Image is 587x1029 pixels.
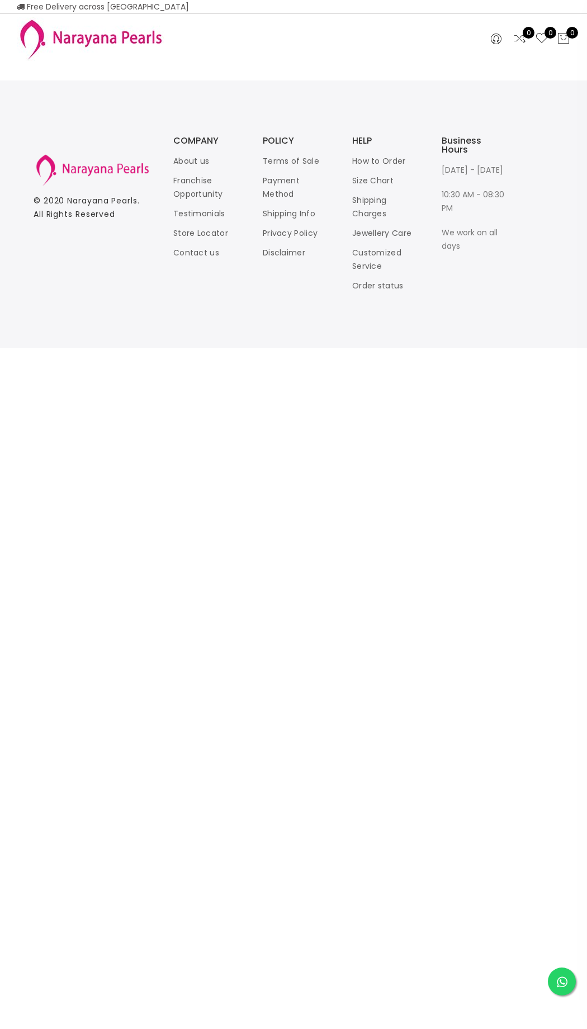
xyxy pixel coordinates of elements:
[173,227,228,239] a: Store Locator
[263,175,300,200] a: Payment Method
[173,175,223,200] a: Franchise Opportunity
[545,27,556,39] span: 0
[535,32,548,46] a: 0
[442,163,509,177] p: [DATE] - [DATE]
[352,155,406,167] a: How to Order
[263,247,305,258] a: Disclaimer
[352,195,386,219] a: Shipping Charges
[442,226,509,253] p: We work on all days
[173,247,219,258] a: Contact us
[523,27,534,39] span: 0
[442,188,509,215] p: 10:30 AM - 08:30 PM
[263,155,319,167] a: Terms of Sale
[442,136,509,154] h3: Business Hours
[34,194,151,221] p: © 2020 . All Rights Reserved
[352,136,419,145] h3: HELP
[17,1,189,12] span: Free Delivery across [GEOGRAPHIC_DATA]
[513,32,527,46] a: 0
[566,27,578,39] span: 0
[557,32,570,46] button: 0
[173,136,240,145] h3: COMPANY
[352,227,411,239] a: Jewellery Care
[173,208,225,219] a: Testimonials
[352,280,404,291] a: Order status
[263,136,330,145] h3: POLICY
[352,175,394,186] a: Size Chart
[263,227,318,239] a: Privacy Policy
[352,247,401,272] a: Customized Service
[67,195,138,206] a: Narayana Pearls
[263,208,315,219] a: Shipping Info
[173,155,209,167] a: About us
